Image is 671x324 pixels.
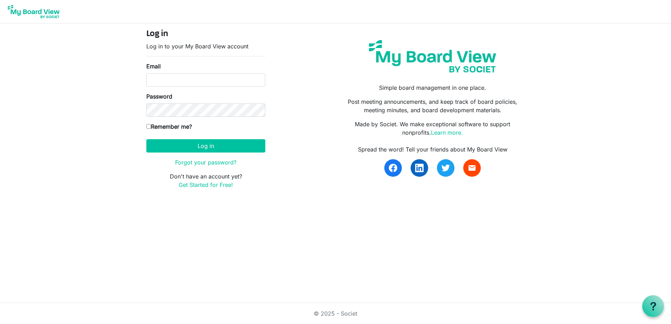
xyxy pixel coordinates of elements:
a: email [463,159,481,177]
label: Email [146,62,161,70]
p: Log in to your My Board View account [146,42,265,50]
a: Get Started for Free! [179,181,233,188]
button: Log in [146,139,265,153]
img: my-board-view-societ.svg [364,35,501,78]
a: Learn more. [431,129,463,136]
h4: Log in [146,29,265,39]
img: My Board View Logo [6,3,62,20]
p: Simple board management in one place. [341,83,525,92]
img: facebook.svg [389,164,397,172]
p: Post meeting announcements, and keep track of board policies, meeting minutes, and board developm... [341,97,525,114]
label: Password [146,92,172,101]
p: Don't have an account yet? [146,172,265,189]
a: Forgot your password? [175,159,237,166]
label: Remember me? [146,122,192,131]
img: linkedin.svg [415,164,424,172]
span: email [468,164,476,172]
div: Spread the word! Tell your friends about My Board View [341,145,525,154]
a: © 2025 - Societ [314,310,357,317]
p: Made by Societ. We make exceptional software to support nonprofits. [341,120,525,137]
input: Remember me? [146,124,151,129]
img: twitter.svg [441,164,450,172]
